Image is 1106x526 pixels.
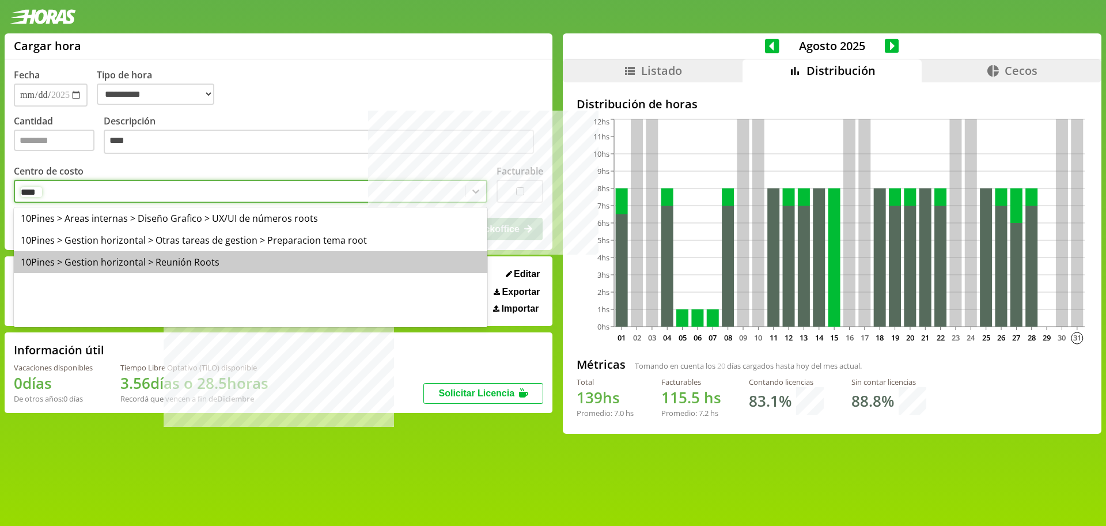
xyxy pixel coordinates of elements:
span: 7.0 [614,408,624,418]
h1: 88.8 % [851,391,894,411]
label: Descripción [104,115,543,157]
h1: hs [661,387,721,408]
h2: Distribución de horas [577,96,1088,112]
h1: 3.56 días o 28.5 horas [120,373,268,393]
div: 10Pines > Areas internas > Diseño Grafico > UX/UI de números roots [14,207,487,229]
text: 19 [891,332,899,343]
span: Importar [501,304,539,314]
text: 26 [997,332,1005,343]
text: 05 [678,332,686,343]
div: Promedio: hs [661,408,721,418]
span: Distribución [806,63,876,78]
label: Tipo de hora [97,69,224,107]
h2: Información útil [14,342,104,358]
span: Cecos [1005,63,1037,78]
text: 02 [632,332,641,343]
div: Recordá que vencen a fin de [120,393,268,404]
b: Diciembre [217,393,254,404]
tspan: 0hs [597,321,609,332]
span: 139 [577,387,603,408]
text: 01 [618,332,626,343]
span: Exportar [502,287,540,297]
tspan: 11hs [593,131,609,142]
text: 06 [694,332,702,343]
div: Contando licencias [749,377,824,387]
h1: 0 días [14,373,93,393]
text: 24 [967,332,975,343]
text: 11 [770,332,778,343]
tspan: 4hs [597,252,609,263]
span: Agosto 2025 [779,38,885,54]
text: 30 [1058,332,1066,343]
text: 03 [648,332,656,343]
tspan: 2hs [597,287,609,297]
h1: hs [577,387,634,408]
text: 16 [845,332,853,343]
text: 31 [1073,332,1081,343]
tspan: 3hs [597,270,609,280]
img: logotipo [9,9,76,24]
h1: Cargar hora [14,38,81,54]
tspan: 12hs [593,116,609,127]
div: Facturables [661,377,721,387]
tspan: 10hs [593,149,609,159]
span: Listado [641,63,682,78]
text: 13 [800,332,808,343]
text: 18 [876,332,884,343]
text: 17 [861,332,869,343]
div: Total [577,377,634,387]
tspan: 9hs [597,166,609,176]
label: Facturable [497,165,543,177]
div: 10Pines > Gestion horizontal > Reunión Roots [14,251,487,273]
span: Editar [514,269,540,279]
text: 29 [1043,332,1051,343]
div: Sin contar licencias [851,377,926,387]
button: Solicitar Licencia [423,383,543,404]
div: Vacaciones disponibles [14,362,93,373]
textarea: Descripción [104,130,534,154]
select: Tipo de hora [97,84,214,105]
div: Promedio: hs [577,408,634,418]
h2: Métricas [577,357,626,372]
span: 7.2 [699,408,709,418]
span: 20 [717,361,725,371]
span: Solicitar Licencia [438,388,514,398]
text: 14 [815,332,824,343]
text: 10 [754,332,762,343]
div: Tiempo Libre Optativo (TiLO) disponible [120,362,268,373]
text: 28 [1028,332,1036,343]
h1: 83.1 % [749,391,791,411]
text: 20 [906,332,914,343]
text: 04 [663,332,672,343]
text: 22 [937,332,945,343]
tspan: 1hs [597,304,609,315]
text: 27 [1012,332,1020,343]
button: Exportar [490,286,543,298]
text: 23 [952,332,960,343]
label: Fecha [14,69,40,81]
text: 12 [785,332,793,343]
tspan: 7hs [597,200,609,211]
label: Centro de costo [14,165,84,177]
div: De otros años: 0 días [14,393,93,404]
text: 15 [830,332,838,343]
label: Cantidad [14,115,104,157]
text: 09 [739,332,747,343]
div: 10Pines > Gestion horizontal > Otras tareas de gestion > Preparacion tema root [14,229,487,251]
text: 25 [982,332,990,343]
span: 115.5 [661,387,700,408]
span: Tomando en cuenta los días cargados hasta hoy del mes actual. [635,361,862,371]
input: Cantidad [14,130,94,151]
tspan: 5hs [597,235,609,245]
text: 08 [724,332,732,343]
button: Editar [502,268,544,280]
tspan: 8hs [597,183,609,194]
text: 21 [921,332,929,343]
tspan: 6hs [597,218,609,228]
text: 07 [709,332,717,343]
